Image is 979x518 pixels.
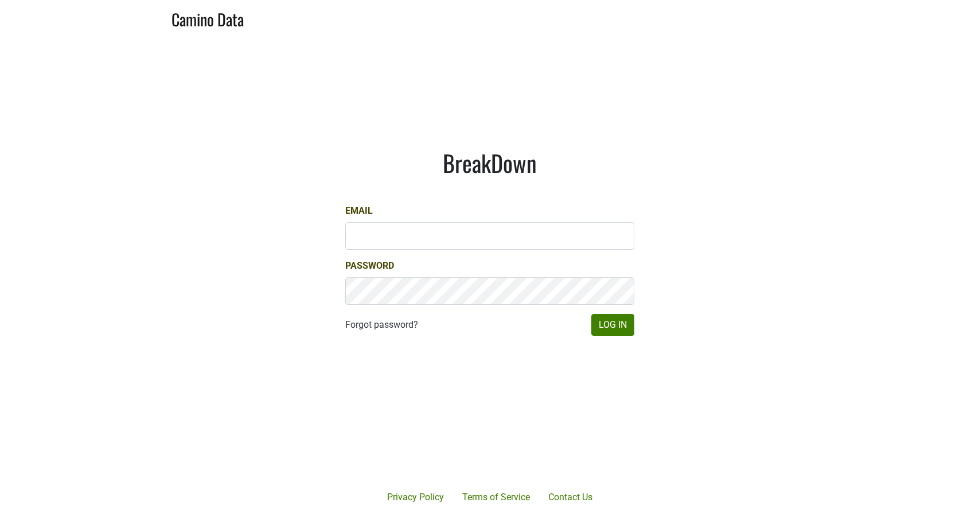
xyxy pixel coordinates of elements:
[453,486,539,509] a: Terms of Service
[345,318,418,332] a: Forgot password?
[345,149,634,176] h1: BreakDown
[591,314,634,336] button: Log In
[345,204,373,218] label: Email
[171,5,244,32] a: Camino Data
[539,486,602,509] a: Contact Us
[345,259,394,273] label: Password
[378,486,453,509] a: Privacy Policy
